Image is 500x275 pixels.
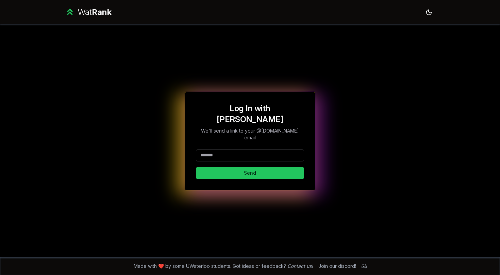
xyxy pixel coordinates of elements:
[196,103,304,125] h1: Log In with [PERSON_NAME]
[92,7,112,17] span: Rank
[65,7,112,18] a: WatRank
[134,263,313,270] span: Made with ❤️ by some UWaterloo students. Got ideas or feedback?
[78,7,112,18] div: Wat
[196,167,304,179] button: Send
[318,263,356,270] div: Join our discord!
[287,263,313,269] a: Contact us!
[196,127,304,141] p: We'll send a link to your @[DOMAIN_NAME] email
